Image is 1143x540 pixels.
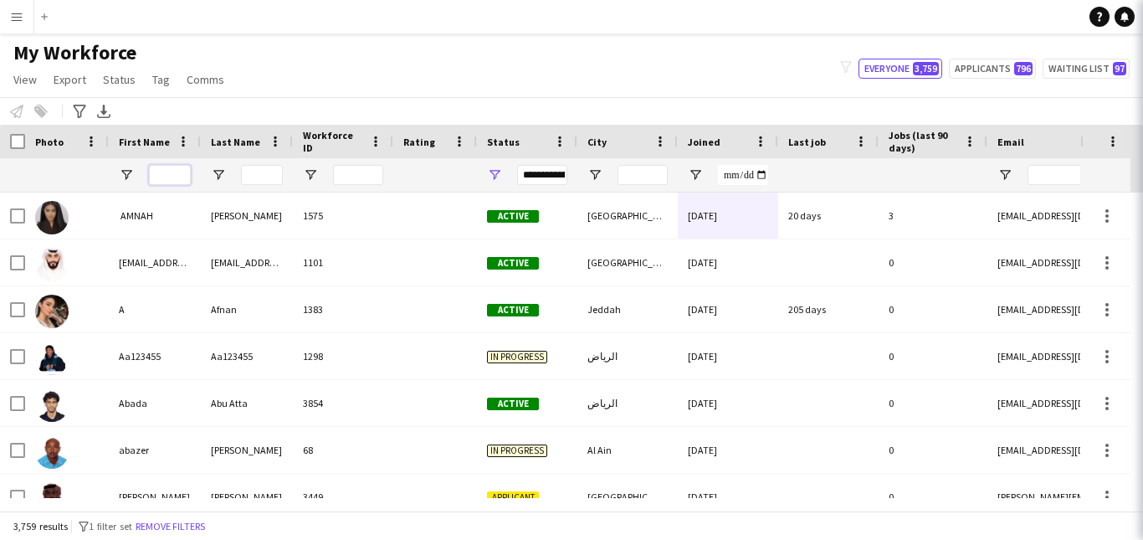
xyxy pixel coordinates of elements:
span: 1 filter set [89,520,132,532]
button: Everyone3,759 [859,59,942,79]
div: ‏ AMNAH [109,193,201,239]
span: Photo [35,136,64,148]
div: 68 [293,427,393,473]
button: Open Filter Menu [303,167,318,183]
div: ‏Abu Atta [201,380,293,426]
div: Aa123455 [109,333,201,379]
span: My Workforce [13,40,136,65]
a: Tag [146,69,177,90]
span: 796 [1014,62,1033,75]
a: Export [47,69,93,90]
div: [GEOGRAPHIC_DATA] [577,239,678,285]
div: [PERSON_NAME] [201,427,293,473]
span: Export [54,72,86,87]
span: Active [487,304,539,316]
div: [PERSON_NAME] [201,474,293,520]
span: View [13,72,37,87]
div: [DATE] [678,474,778,520]
div: A [109,286,201,332]
div: Afnan [201,286,293,332]
div: 0 [879,239,987,285]
div: [DATE] [678,286,778,332]
span: Last job [788,136,826,148]
input: Last Name Filter Input [241,165,283,185]
span: Active [487,398,539,410]
input: Workforce ID Filter Input [333,165,383,185]
span: Status [487,136,520,148]
div: Aa123455 [201,333,293,379]
div: 1298 [293,333,393,379]
button: Applicants796 [949,59,1036,79]
span: Status [103,72,136,87]
div: Al Ain [577,427,678,473]
img: A Afnan [35,295,69,328]
button: Open Filter Menu [119,167,134,183]
img: abazer sidahmed Mohammed [35,435,69,469]
div: [DATE] [678,239,778,285]
img: ‏ AMNAH IDRIS [35,201,69,234]
div: abazer [109,427,201,473]
div: 205 days [778,286,879,332]
app-action-btn: Export XLSX [94,101,114,121]
div: الرياض [577,380,678,426]
button: Open Filter Menu [587,167,602,183]
img: 3khaled7@gmail.com 3khaled7@gmail.com [35,248,69,281]
a: Status [96,69,142,90]
span: Joined [688,136,720,148]
span: Jobs (last 90 days) [889,129,957,154]
span: Tag [152,72,170,87]
button: Open Filter Menu [487,167,502,183]
button: Open Filter Menu [997,167,1012,183]
div: 20 days [778,193,879,239]
a: View [7,69,44,90]
div: 3854 [293,380,393,426]
div: Jeddah [577,286,678,332]
span: Active [487,257,539,270]
div: 1383 [293,286,393,332]
span: Email [997,136,1024,148]
div: [DATE] [678,427,778,473]
button: Remove filters [132,517,208,536]
div: [DATE] [678,380,778,426]
span: 97 [1113,62,1126,75]
img: Aa123455 Aa123455 [35,342,69,375]
div: 0 [879,286,987,332]
div: [GEOGRAPHIC_DATA] [577,193,678,239]
div: 0 [879,427,987,473]
span: Workforce ID [303,129,363,154]
div: 0 [879,380,987,426]
input: First Name Filter Input [149,165,191,185]
div: [DATE] [678,333,778,379]
div: [PERSON_NAME] [109,474,201,520]
span: In progress [487,445,547,457]
span: 3,759 [913,62,939,75]
span: City [587,136,607,148]
div: [EMAIL_ADDRESS][DOMAIN_NAME] [201,239,293,285]
div: [PERSON_NAME] [201,193,293,239]
img: ‏Abada ‏Abu Atta [35,388,69,422]
div: 1575 [293,193,393,239]
img: Abbas Omer [35,482,69,516]
input: Joined Filter Input [718,165,768,185]
div: الرياض [577,333,678,379]
span: First Name [119,136,170,148]
input: City Filter Input [618,165,668,185]
app-action-btn: Advanced filters [69,101,90,121]
button: Open Filter Menu [688,167,703,183]
div: 3 [879,193,987,239]
div: [DATE] [678,193,778,239]
div: ‏Abada [109,380,201,426]
div: 3449 [293,474,393,520]
div: 1101 [293,239,393,285]
span: In progress [487,351,547,363]
button: Waiting list97 [1043,59,1130,79]
span: Active [487,210,539,223]
span: Comms [187,72,224,87]
span: Rating [403,136,435,148]
button: Open Filter Menu [211,167,226,183]
span: Applicant [487,491,539,504]
div: 0 [879,333,987,379]
a: Comms [180,69,231,90]
div: [GEOGRAPHIC_DATA] [577,474,678,520]
div: [EMAIL_ADDRESS][DOMAIN_NAME] [109,239,201,285]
